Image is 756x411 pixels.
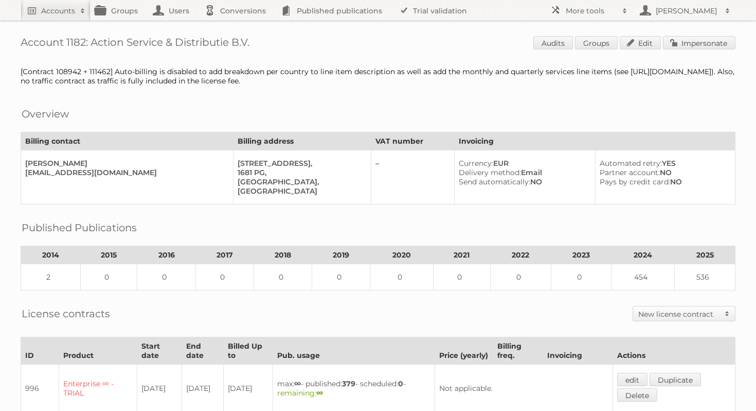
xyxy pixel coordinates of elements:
[533,36,573,49] a: Audits
[370,246,433,264] th: 2020
[21,67,735,85] div: [Contract 108942 + 111462] Auto-billing is disabled to add breakdown per country to line item des...
[41,6,75,16] h2: Accounts
[611,246,674,264] th: 2024
[342,379,355,388] strong: 379
[633,306,735,321] a: New license contract
[25,168,225,177] div: [EMAIL_ADDRESS][DOMAIN_NAME]
[273,337,435,365] th: Pub. usage
[21,264,81,290] td: 2
[433,246,490,264] th: 2021
[600,159,727,168] div: YES
[490,264,551,290] td: 0
[80,264,137,290] td: 0
[620,36,661,49] a: Edit
[21,337,59,365] th: ID
[454,132,735,150] th: Invoicing
[600,159,662,168] span: Automated retry:
[254,246,312,264] th: 2018
[433,264,490,290] td: 0
[294,379,301,388] strong: ∞
[398,379,403,388] strong: 0
[59,337,137,365] th: Product
[312,246,370,264] th: 2019
[238,177,363,186] div: [GEOGRAPHIC_DATA],
[551,264,611,290] td: 0
[675,264,735,290] td: 536
[490,246,551,264] th: 2022
[137,264,195,290] td: 0
[25,159,225,168] div: [PERSON_NAME]
[551,246,611,264] th: 2023
[277,388,323,398] span: remaining:
[611,264,674,290] td: 454
[575,36,618,49] a: Groups
[195,264,254,290] td: 0
[653,6,720,16] h2: [PERSON_NAME]
[254,264,312,290] td: 0
[663,36,735,49] a: Impersonate
[370,264,433,290] td: 0
[238,159,363,168] div: [STREET_ADDRESS],
[566,6,617,16] h2: More tools
[600,168,660,177] span: Partner account:
[224,337,273,365] th: Billed Up to
[543,337,613,365] th: Invoicing
[371,150,455,204] td: –
[195,246,254,264] th: 2017
[238,168,363,177] div: 1681 PG,
[22,220,137,235] h2: Published Publications
[600,177,670,186] span: Pays by credit card:
[459,177,587,186] div: NO
[459,168,587,177] div: Email
[371,132,455,150] th: VAT number
[600,168,727,177] div: NO
[21,36,735,52] h1: Account 1182: Action Service & Distributie B.V.
[675,246,735,264] th: 2025
[22,306,110,321] h2: License contracts
[459,159,587,168] div: EUR
[459,177,530,186] span: Send automatically:
[638,309,719,319] h2: New license contract
[21,246,81,264] th: 2014
[650,373,701,386] a: Duplicate
[312,264,370,290] td: 0
[316,388,323,398] strong: ∞
[617,373,647,386] a: edit
[21,132,233,150] th: Billing contact
[137,246,195,264] th: 2016
[22,106,69,122] h2: Overview
[719,306,735,321] span: Toggle
[435,337,493,365] th: Price (yearly)
[493,337,543,365] th: Billing freq.
[182,337,224,365] th: End date
[459,159,493,168] span: Currency:
[459,168,521,177] span: Delivery method:
[617,388,657,402] a: Delete
[80,246,137,264] th: 2015
[600,177,727,186] div: NO
[238,186,363,196] div: [GEOGRAPHIC_DATA]
[137,337,182,365] th: Start date
[613,337,735,365] th: Actions
[233,132,371,150] th: Billing address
